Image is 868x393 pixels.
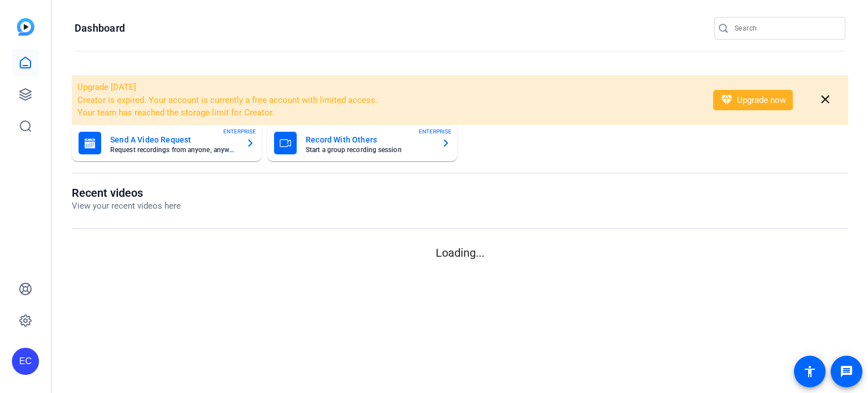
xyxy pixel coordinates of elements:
[75,21,125,35] h1: Dashboard
[110,146,237,153] mat-card-subtitle: Request recordings from anyone, anywhere
[17,18,34,36] img: blue-gradient.svg
[12,348,39,375] div: EC
[735,21,836,35] input: Search
[840,365,853,378] mat-icon: message
[72,186,181,200] h1: Recent videos
[419,127,452,136] span: ENTERPRISE
[720,93,734,107] mat-icon: diamond
[306,133,432,146] mat-card-title: Record With Others
[77,106,698,119] li: Your team has reached the storage limit for Creator.
[110,133,237,146] mat-card-title: Send A Video Request
[77,82,136,92] span: Upgrade [DATE]
[77,94,698,107] li: Creator is expired. Your account is currently a free account with limited access.
[803,365,817,378] mat-icon: accessibility
[223,127,256,136] span: ENTERPRISE
[713,90,793,110] button: Upgrade now
[72,244,848,261] p: Loading...
[72,125,262,161] button: Send A Video RequestRequest recordings from anyone, anywhereENTERPRISE
[72,200,181,213] p: View your recent videos here
[267,125,457,161] button: Record With OthersStart a group recording sessionENTERPRISE
[818,93,832,107] mat-icon: close
[306,146,432,153] mat-card-subtitle: Start a group recording session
